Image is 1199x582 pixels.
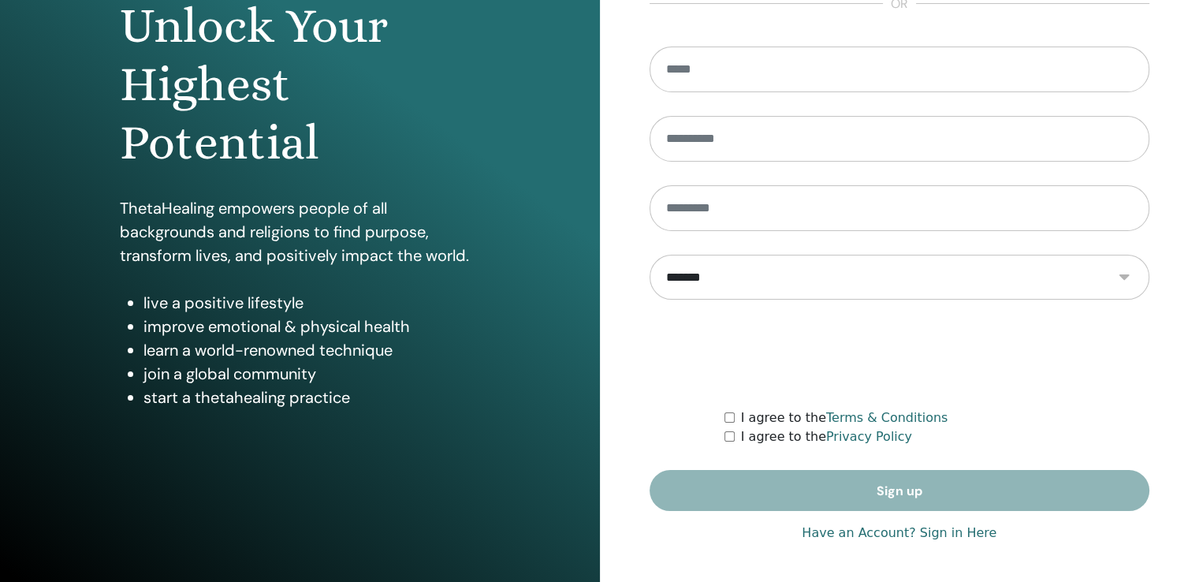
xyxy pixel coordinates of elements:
[741,409,948,427] label: I agree to the
[741,427,912,446] label: I agree to the
[120,196,480,267] p: ThetaHealing empowers people of all backgrounds and religions to find purpose, transform lives, a...
[143,362,480,386] li: join a global community
[826,429,912,444] a: Privacy Policy
[802,524,996,543] a: Have an Account? Sign in Here
[780,323,1019,385] iframe: reCAPTCHA
[143,291,480,315] li: live a positive lifestyle
[826,410,948,425] a: Terms & Conditions
[143,386,480,409] li: start a thetahealing practice
[143,315,480,338] li: improve emotional & physical health
[143,338,480,362] li: learn a world-renowned technique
